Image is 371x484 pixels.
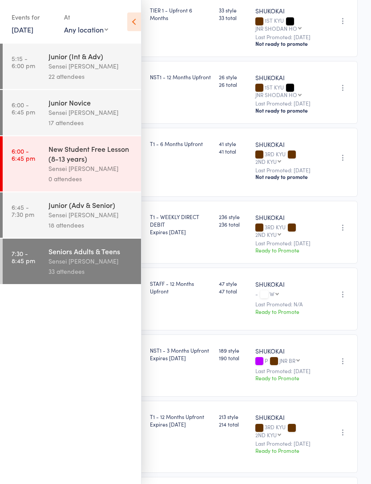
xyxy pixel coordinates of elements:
[150,280,212,295] div: STAFF - 12 Months Upfront
[48,210,133,220] div: Sensei [PERSON_NAME]
[255,346,322,355] div: SHUKOKAI
[219,354,248,362] span: 190 total
[255,73,322,82] div: SHUKOKAI
[255,25,297,31] div: JNR SHODAN HO
[48,51,133,61] div: Junior (Int & Adv)
[219,147,248,155] span: 41 total
[48,144,133,163] div: New Student Free Lesson (8-13 years)
[219,140,248,147] span: 41 style
[150,346,212,362] div: NST1 - 3 Months Upfront
[12,24,33,34] a: [DATE]
[48,200,133,210] div: Junior (Adv & Senior)
[255,246,322,254] div: Ready to Promote
[279,358,295,363] div: JNR BR
[12,147,35,162] time: 6:00 - 6:45 pm
[255,224,322,237] div: 3RD KYU
[255,84,322,98] div: 1ST KYU
[48,71,133,81] div: 22 attendees
[255,301,322,307] small: Last Promoted: N/A
[12,10,55,24] div: Events for
[255,232,277,237] div: 2ND KYU
[219,287,248,295] span: 47 total
[219,14,248,21] span: 33 total
[48,256,133,266] div: Sensei [PERSON_NAME]
[255,308,322,315] div: Ready to Promote
[255,167,322,173] small: Last Promoted: [DATE]
[255,291,322,298] div: -
[255,447,322,454] div: Ready to Promote
[219,346,248,354] span: 189 style
[255,374,322,382] div: Ready to Promote
[255,40,322,47] div: Not ready to promote
[150,354,212,362] div: Expires [DATE]
[255,240,322,246] small: Last Promoted: [DATE]
[12,55,35,69] time: 5:15 - 6:00 pm
[48,246,133,256] div: Seniors Adults & Teens
[12,203,34,218] time: 6:45 - 7:30 pm
[150,213,212,236] div: T1 - WEEKLY DIRECT DEBIT
[48,98,133,107] div: Junior Novice
[150,413,212,428] div: T1 - 12 Months Upfront
[3,192,141,238] a: 6:45 -7:30 pmJunior (Adv & Senior)Sensei [PERSON_NAME]18 attendees
[64,10,108,24] div: At
[150,420,212,428] div: Expires [DATE]
[48,107,133,118] div: Sensei [PERSON_NAME]
[219,6,248,14] span: 33 style
[270,291,274,297] div: W
[255,100,322,106] small: Last Promoted: [DATE]
[219,213,248,220] span: 236 style
[3,90,141,135] a: 6:00 -6:45 pmJunior NoviceSensei [PERSON_NAME]17 attendees
[3,239,141,284] a: 7:30 -8:45 pmSeniors Adults & TeensSensei [PERSON_NAME]33 attendees
[150,228,212,236] div: Expires [DATE]
[255,173,322,180] div: Not ready to promote
[64,24,108,34] div: Any location
[255,440,322,447] small: Last Promoted: [DATE]
[255,17,322,31] div: 1ST KYU
[12,101,35,115] time: 6:00 - 6:45 pm
[219,73,248,81] span: 26 style
[12,250,35,264] time: 7:30 - 8:45 pm
[48,174,133,184] div: 0 attendees
[3,136,141,191] a: 6:00 -6:45 pmNew Student Free Lesson (8-13 years)Sensei [PERSON_NAME]0 attendees
[48,118,133,128] div: 17 attendees
[255,107,322,114] div: Not ready to promote
[48,266,133,277] div: 33 attendees
[255,213,322,222] div: SHUKOKAI
[255,368,322,374] small: Last Promoted: [DATE]
[3,44,141,89] a: 5:15 -6:00 pmJunior (Int & Adv)Sensei [PERSON_NAME]22 attendees
[255,92,297,98] div: JNR SHODAN HO
[255,424,322,437] div: 3RD KYU
[150,73,212,81] div: NST1 - 12 Months Upfront
[219,413,248,420] span: 213 style
[219,280,248,287] span: 47 style
[255,140,322,149] div: SHUKOKAI
[150,6,212,21] div: TIER 1 - Upfront 6 Months
[255,159,277,164] div: 2ND KYU
[219,420,248,428] span: 214 total
[255,151,322,164] div: 3RD KYU
[255,34,322,40] small: Last Promoted: [DATE]
[255,358,322,365] div: P
[219,81,248,88] span: 26 total
[219,220,248,228] span: 236 total
[255,6,322,15] div: SHUKOKAI
[48,163,133,174] div: Sensei [PERSON_NAME]
[255,432,277,438] div: 2ND KYU
[48,220,133,230] div: 18 attendees
[48,61,133,71] div: Sensei [PERSON_NAME]
[255,413,322,422] div: SHUKOKAI
[150,140,212,147] div: T1 - 6 Months Upfront
[255,280,322,289] div: SHUKOKAI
